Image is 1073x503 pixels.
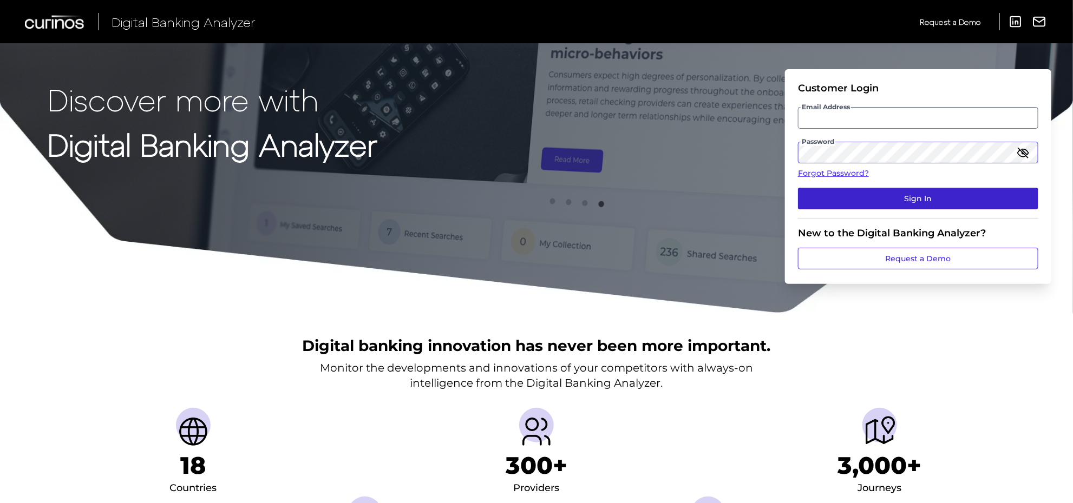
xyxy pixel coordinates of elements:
[48,82,377,116] p: Discover more with
[320,360,753,391] p: Monitor the developments and innovations of your competitors with always-on intelligence from the...
[862,414,897,449] img: Journeys
[798,188,1038,209] button: Sign In
[181,451,206,480] h1: 18
[170,480,217,497] div: Countries
[48,126,377,162] strong: Digital Banking Analyzer
[112,14,256,30] span: Digital Banking Analyzer
[513,480,559,497] div: Providers
[798,168,1038,179] a: Forgot Password?
[506,451,567,480] h1: 300+
[303,335,771,356] h2: Digital banking innovation has never been more important.
[176,414,211,449] img: Countries
[798,82,1038,94] div: Customer Login
[920,13,980,31] a: Request a Demo
[798,248,1038,269] a: Request a Demo
[801,137,835,146] span: Password
[798,227,1038,239] div: New to the Digital Banking Analyzer?
[920,17,980,27] span: Request a Demo
[858,480,901,497] div: Journeys
[25,15,86,29] img: Curinos
[801,103,851,111] span: Email Address
[838,451,921,480] h1: 3,000+
[519,414,554,449] img: Providers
